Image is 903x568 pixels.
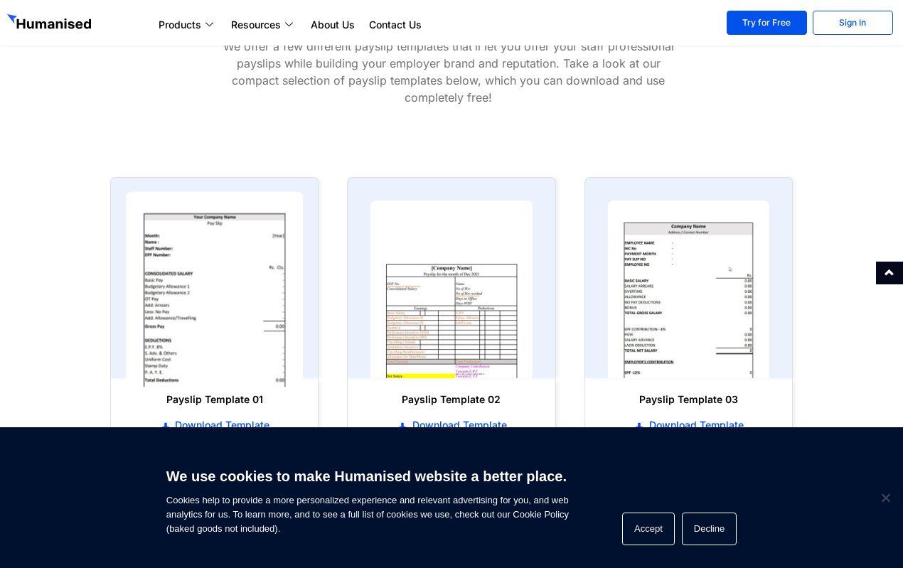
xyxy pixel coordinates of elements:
[878,491,892,505] span: Decline
[599,392,778,407] h6: Payslip Template 03
[126,192,304,387] img: payslip template
[727,11,807,35] a: Try for Free
[166,459,569,536] span: Cookies help to provide a more personalized experience and relevant advertising for you, and web ...
[224,16,304,33] a: Resources
[214,38,683,106] p: We offer a few different payslip templates that’ll let you offer your staff professional payslips...
[362,417,540,433] a: Download Template
[646,418,744,432] span: Download Template
[362,16,429,33] a: Contact Us
[682,513,737,545] button: Decline
[304,16,362,33] a: About Us
[171,418,269,432] span: Download Template
[813,11,893,35] a: Sign In
[409,418,507,432] span: Download Template
[608,200,769,378] img: payslip template
[370,200,532,378] img: payslip template
[151,16,224,33] a: Products
[166,466,569,486] h6: We use cookies to make Humanised website a better place.
[7,14,94,33] img: GetHumanised Logo
[362,392,540,407] h6: Payslip Template 02
[125,392,304,407] h6: Payslip Template 01
[599,417,778,433] a: Download Template
[622,513,675,545] button: Accept
[125,417,304,433] a: Download Template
